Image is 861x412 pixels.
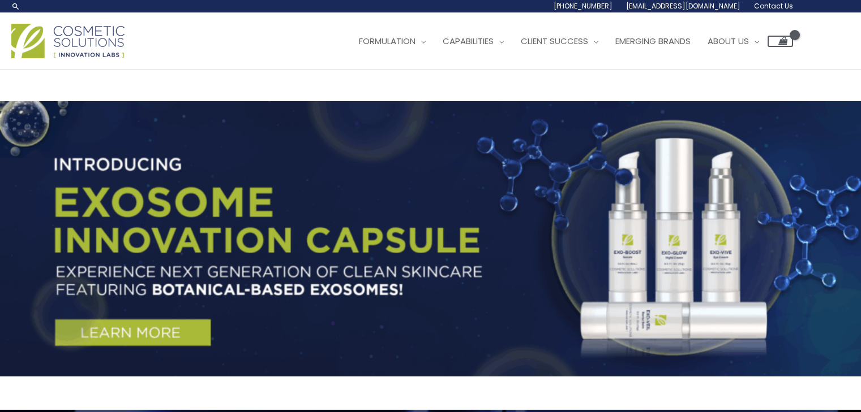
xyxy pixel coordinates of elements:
[699,24,768,58] a: About Us
[754,1,793,11] span: Contact Us
[512,24,607,58] a: Client Success
[342,24,793,58] nav: Site Navigation
[708,35,749,47] span: About Us
[626,1,740,11] span: [EMAIL_ADDRESS][DOMAIN_NAME]
[434,24,512,58] a: Capabilities
[443,35,494,47] span: Capabilities
[521,35,588,47] span: Client Success
[554,1,612,11] span: [PHONE_NUMBER]
[350,24,434,58] a: Formulation
[615,35,691,47] span: Emerging Brands
[359,35,415,47] span: Formulation
[11,2,20,11] a: Search icon link
[768,36,793,47] a: View Shopping Cart, empty
[11,24,125,58] img: Cosmetic Solutions Logo
[607,24,699,58] a: Emerging Brands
